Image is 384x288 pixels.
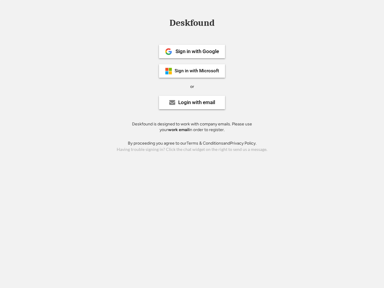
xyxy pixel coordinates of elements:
img: ms-symbollockup_mssymbol_19.png [165,67,172,75]
div: Login with email [178,100,215,105]
strong: work email [168,127,189,132]
div: or [190,84,194,90]
a: Terms & Conditions [187,141,223,146]
div: Deskfound [166,18,217,28]
div: By proceeding you agree to our and [128,140,256,146]
div: Sign in with Google [175,49,219,54]
div: Sign in with Microsoft [175,69,219,73]
a: Privacy Policy. [230,141,256,146]
img: 1024px-Google__G__Logo.svg.png [165,48,172,55]
div: Deskfound is designed to work with company emails. Please use your in order to register. [124,121,259,133]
